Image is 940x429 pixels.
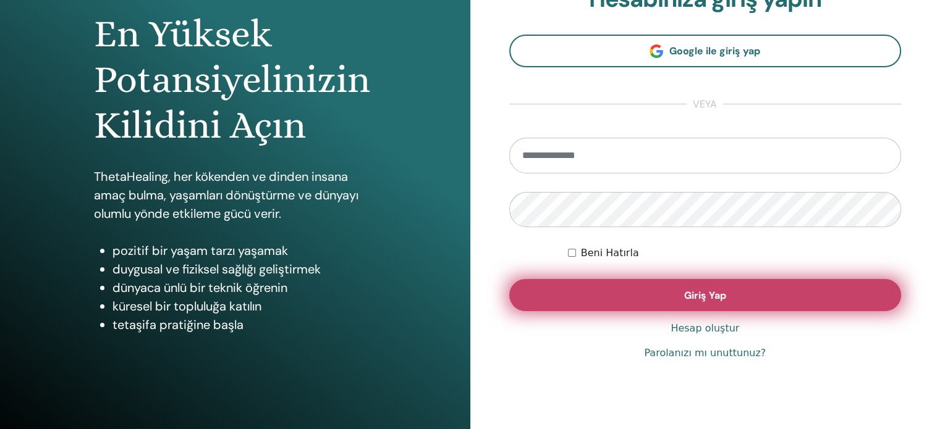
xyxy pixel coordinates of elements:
a: Hesap oluştur [671,321,739,336]
p: ThetaHealing, her kökenden ve dinden insana amaç bulma, yaşamları dönüştürme ve dünyayı olumlu yö... [94,167,376,223]
li: dünyaca ünlü bir teknik öğrenin [112,278,376,297]
li: tetaşifa pratiğine başla [112,315,376,334]
h1: En Yüksek Potansiyelinizin Kilidini Açın [94,11,376,149]
li: küresel bir topluluğa katılın [112,297,376,315]
li: pozitif bir yaşam tarzı yaşamak [112,241,376,260]
button: Giriş Yap [509,279,902,311]
span: Giriş Yap [684,289,726,302]
a: Parolanızı mı unuttunuz? [644,346,766,360]
span: veya [687,97,723,112]
label: Beni Hatırla [581,246,639,260]
span: Google ile giriş yap [669,44,760,57]
a: Google ile giriş yap [509,35,902,67]
li: duygusal ve fiziksel sağlığı geliştirmek [112,260,376,278]
div: Keep me authenticated indefinitely or until I manually logout [568,246,901,260]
